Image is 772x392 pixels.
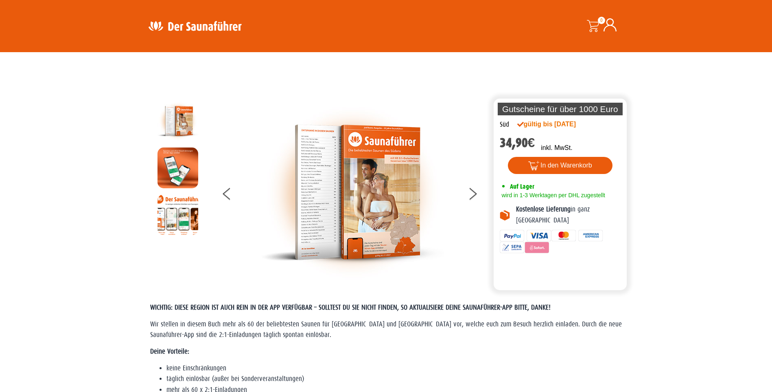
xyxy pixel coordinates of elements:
[510,183,534,190] span: Auf Lager
[500,192,605,198] span: wird in 1-3 Werktagen per DHL zugestellt
[498,103,623,115] p: Gutscheine für über 1000 Euro
[500,119,509,130] div: Süd
[517,119,594,129] div: gültig bis [DATE]
[516,205,571,213] b: Kostenlose Lieferung
[166,363,622,374] li: keine Einschränkungen
[150,320,622,339] span: Wir stellen in diesem Buch mehr als 60 der beliebtesten Saunen für [GEOGRAPHIC_DATA] und [GEOGRAP...
[157,194,198,235] img: Anleitung7tn
[157,101,198,141] img: der-saunafuehrer-2025-sued
[528,135,535,150] span: €
[150,348,189,355] strong: Deine Vorteile:
[508,157,612,174] button: In den Warenkorb
[500,135,535,150] bdi: 34,90
[261,101,444,284] img: der-saunafuehrer-2025-sued
[516,204,621,226] p: in ganz [GEOGRAPHIC_DATA]
[541,143,572,153] p: inkl. MwSt.
[598,17,605,24] span: 0
[157,148,198,188] img: MOCKUP-iPhone_regional
[150,304,551,311] span: WICHTIG: DIESE REGION IST AUCH REIN IN DER APP VERFÜGBAR – SOLLTEST DU SIE NICHT FINDEN, SO AKTUA...
[166,374,622,384] li: täglich einlösbar (außer bei Sonderveranstaltungen)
